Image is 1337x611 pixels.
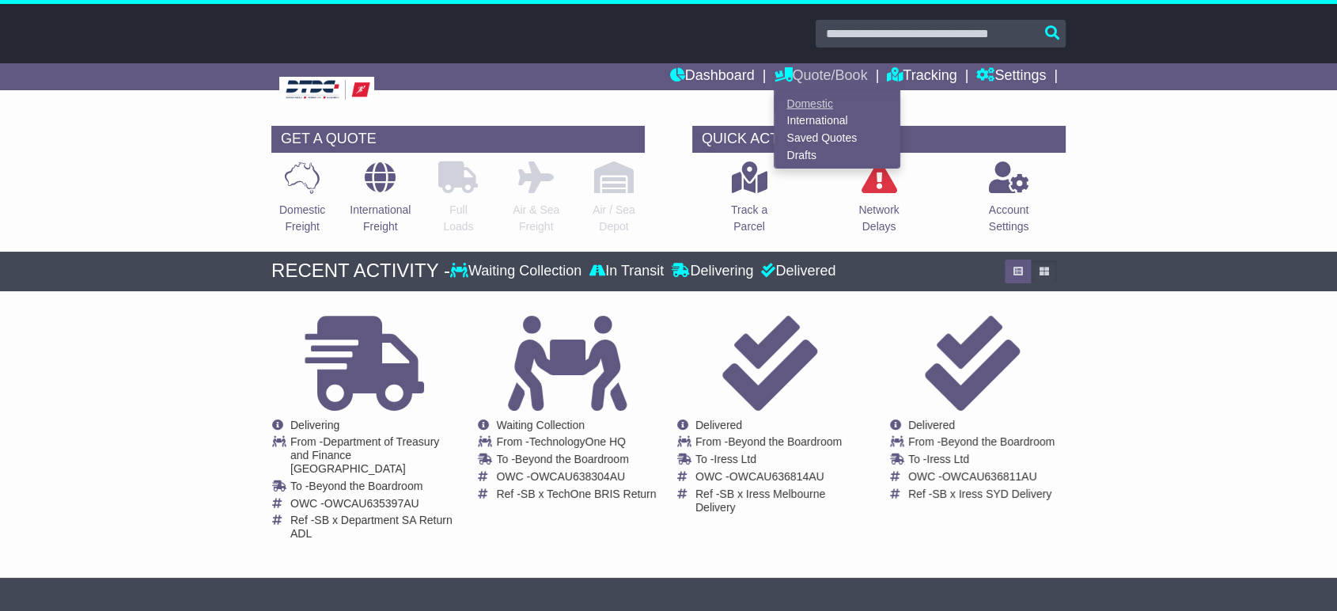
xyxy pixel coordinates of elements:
[775,130,900,147] a: Saved Quotes
[988,161,1030,244] a: AccountSettings
[941,435,1055,448] span: Beyond the Boardroom
[989,202,1029,235] p: Account Settings
[887,63,956,90] a: Tracking
[775,146,900,164] a: Drafts
[496,435,656,453] td: From -
[728,435,842,448] span: Beyond the Boardroom
[513,202,559,235] p: Air & Sea Freight
[290,435,457,479] td: From -
[585,263,668,280] div: In Transit
[309,480,422,492] span: Beyond the Boardroom
[731,202,767,235] p: Track a Parcel
[730,161,768,244] a: Track aParcel
[496,470,656,488] td: OWC -
[496,488,656,501] td: Ref -
[324,497,419,510] span: OWCAU635397AU
[729,470,824,483] span: OWCAU636814AU
[858,202,899,235] p: Network Delays
[932,488,1051,500] span: SB x Iress SYD Delivery
[774,63,867,90] a: Quote/Book
[926,453,969,465] span: Iress Ltd
[515,453,629,465] span: Beyond the Boardroom
[496,419,585,431] span: Waiting Collection
[858,161,900,244] a: NetworkDelays
[908,488,1055,501] td: Ref -
[290,419,339,431] span: Delivering
[670,63,755,90] a: Dashboard
[271,586,1066,609] div: FROM OUR SUPPORT
[521,488,657,500] span: SB x TechOne BRIS Return
[278,161,326,244] a: DomesticFreight
[271,126,645,153] div: GET A QUOTE
[714,453,756,465] span: Iress Ltd
[350,202,411,235] p: International Freight
[349,161,411,244] a: InternationalFreight
[695,488,862,514] td: Ref -
[692,126,1066,153] div: QUICK ACTIONS
[908,435,1055,453] td: From -
[695,435,862,453] td: From -
[908,453,1055,470] td: To -
[668,263,757,280] div: Delivering
[695,453,862,470] td: To -
[757,263,835,280] div: Delivered
[450,263,585,280] div: Waiting Collection
[695,470,862,488] td: OWC -
[290,514,457,541] td: Ref -
[976,63,1046,90] a: Settings
[271,260,450,283] div: RECENT ACTIVITY -
[290,480,457,497] td: To -
[279,202,325,235] p: Domestic Freight
[438,202,478,235] p: Full Loads
[695,419,742,431] span: Delivered
[695,488,825,514] span: SB x Iress Melbourne Delivery
[290,435,439,475] span: Department of Treasury and Finance [GEOGRAPHIC_DATA]
[775,95,900,112] a: Domestic
[496,453,656,470] td: To -
[593,202,635,235] p: Air / Sea Depot
[529,435,626,448] span: TechnologyOne HQ
[290,497,457,514] td: OWC -
[290,514,453,540] span: SB x Department SA Return ADL
[908,419,955,431] span: Delivered
[942,470,1037,483] span: OWCAU636811AU
[530,470,625,483] span: OWCAU638304AU
[774,90,900,169] div: Quote/Book
[908,470,1055,488] td: OWC -
[775,112,900,130] a: International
